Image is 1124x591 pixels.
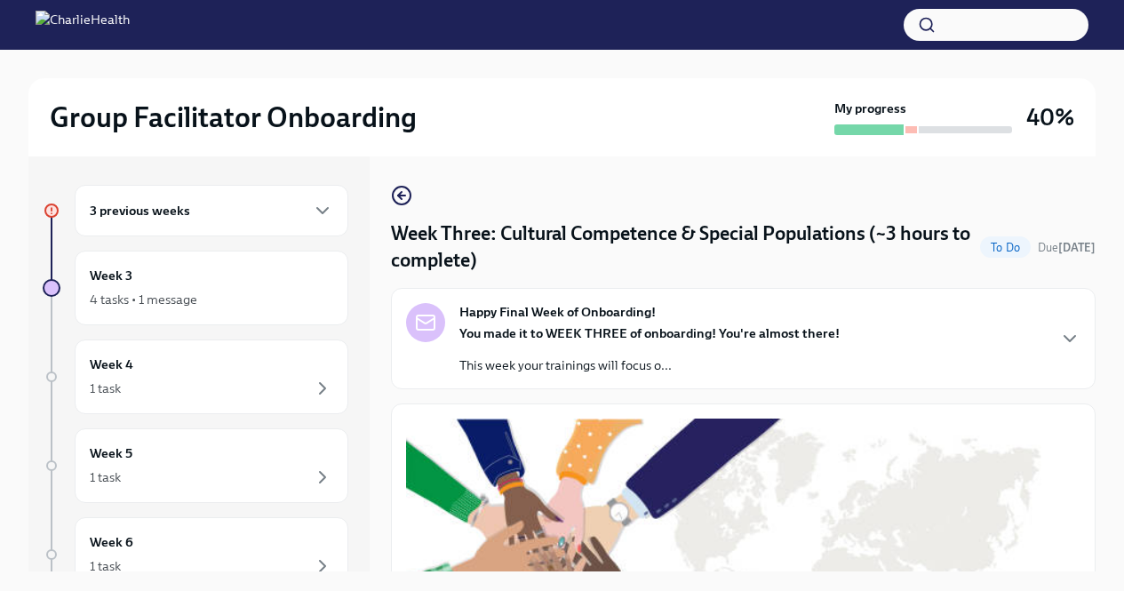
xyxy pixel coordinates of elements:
strong: [DATE] [1058,241,1096,254]
div: 1 task [90,557,121,575]
a: Week 41 task [43,339,348,414]
h6: Week 4 [90,355,133,374]
span: September 8th, 2025 09:00 [1038,239,1096,256]
div: 4 tasks • 1 message [90,291,197,308]
h6: 3 previous weeks [90,201,190,220]
h3: 40% [1026,101,1074,133]
span: Due [1038,241,1096,254]
a: Week 34 tasks • 1 message [43,251,348,325]
p: This week your trainings will focus o... [459,356,840,374]
div: 1 task [90,468,121,486]
a: Week 51 task [43,428,348,503]
h2: Group Facilitator Onboarding [50,100,417,135]
span: To Do [980,241,1031,254]
h6: Week 6 [90,532,133,552]
strong: Happy Final Week of Onboarding! [459,303,656,321]
strong: You made it to WEEK THREE of onboarding! You're almost there! [459,325,840,341]
div: 1 task [90,379,121,397]
div: 3 previous weeks [75,185,348,236]
h6: Week 5 [90,443,132,463]
h6: Week 3 [90,266,132,285]
img: CharlieHealth [36,11,130,39]
h4: Week Three: Cultural Competence & Special Populations (~3 hours to complete) [391,220,973,274]
strong: My progress [834,100,906,117]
